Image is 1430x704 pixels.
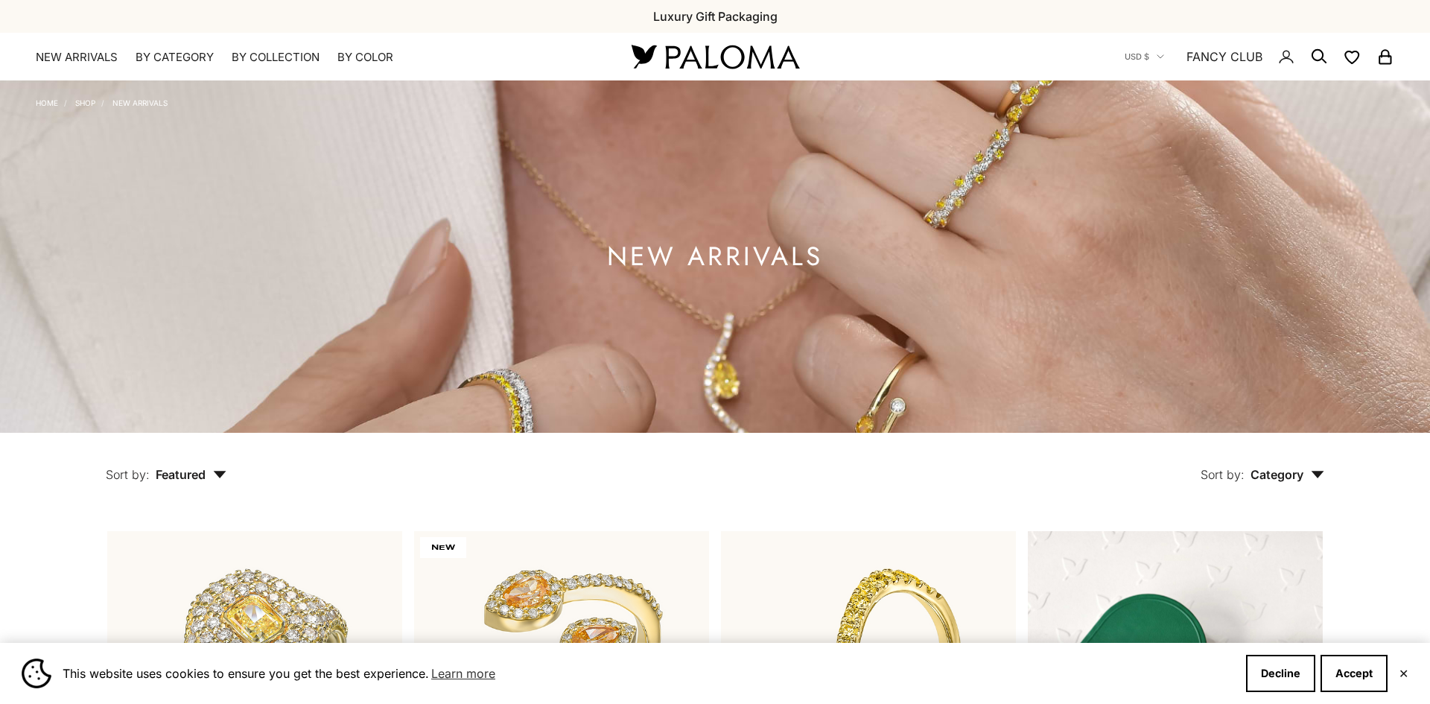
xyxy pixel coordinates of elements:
a: Shop [75,98,95,107]
button: USD $ [1125,50,1164,63]
nav: Primary navigation [36,50,596,65]
summary: By Color [337,50,393,65]
a: NEW ARRIVALS [36,50,118,65]
span: Sort by: [1201,467,1245,482]
h1: NEW ARRIVALS [607,247,823,266]
summary: By Collection [232,50,320,65]
button: Decline [1246,655,1315,692]
button: Sort by: Featured [71,433,261,495]
img: Cookie banner [22,659,51,688]
span: USD $ [1125,50,1149,63]
button: Sort by: Category [1166,433,1358,495]
nav: Secondary navigation [1125,33,1394,80]
button: Close [1399,669,1408,678]
span: NEW [420,537,466,558]
a: Learn more [429,662,498,685]
a: FANCY CLUB [1186,47,1262,66]
span: Category [1251,467,1324,482]
nav: Breadcrumb [36,95,168,107]
a: Home [36,98,58,107]
p: Luxury Gift Packaging [653,7,778,26]
span: Featured [156,467,226,482]
summary: By Category [136,50,214,65]
span: Sort by: [106,467,150,482]
button: Accept [1321,655,1388,692]
span: This website uses cookies to ensure you get the best experience. [63,662,1234,685]
a: NEW ARRIVALS [112,98,168,107]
